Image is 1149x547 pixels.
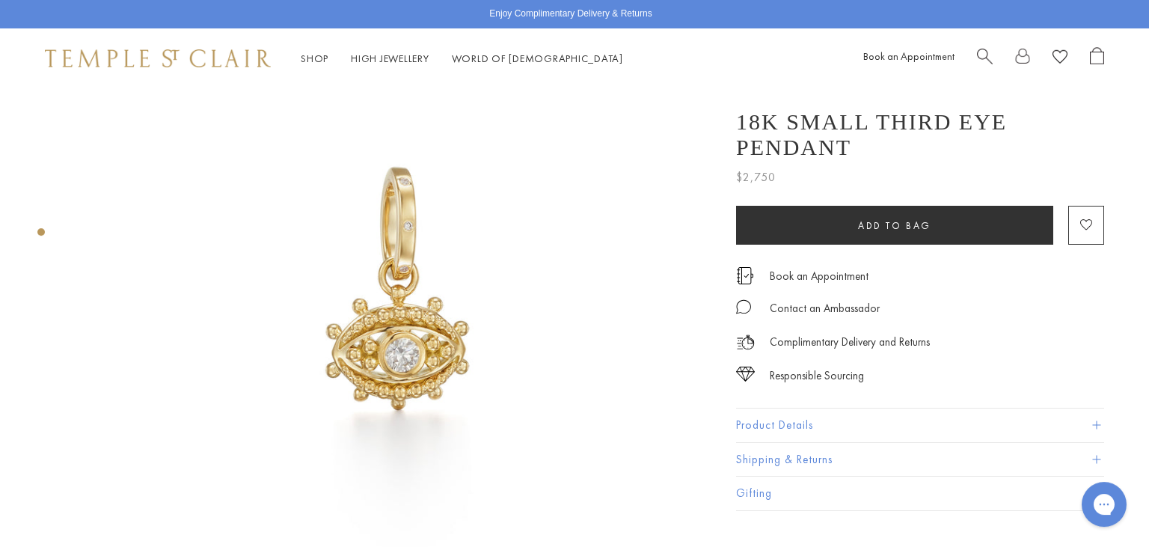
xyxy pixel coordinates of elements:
button: Add to bag [736,206,1053,245]
a: Search [977,47,993,70]
nav: Main navigation [301,49,623,68]
img: icon_delivery.svg [736,333,755,352]
a: World of [DEMOGRAPHIC_DATA]World of [DEMOGRAPHIC_DATA] [452,52,623,65]
a: Book an Appointment [770,268,868,284]
p: Enjoy Complimentary Delivery & Returns [489,7,652,22]
a: View Wishlist [1053,47,1067,70]
a: ShopShop [301,52,328,65]
button: Gifting [736,477,1104,510]
img: icon_sourcing.svg [736,367,755,382]
a: Book an Appointment [863,49,955,63]
iframe: Gorgias live chat messenger [1074,477,1134,532]
p: Complimentary Delivery and Returns [770,333,930,352]
div: Product gallery navigation [37,224,45,248]
span: Add to bag [858,219,931,232]
span: $2,750 [736,168,776,187]
div: Responsible Sourcing [770,367,864,385]
div: Contact an Ambassador [770,299,880,318]
img: Temple St. Clair [45,49,271,67]
button: Shipping & Returns [736,443,1104,477]
img: icon_appointment.svg [736,267,754,284]
button: Product Details [736,409,1104,442]
a: Open Shopping Bag [1090,47,1104,70]
img: MessageIcon-01_2.svg [736,299,751,314]
a: High JewelleryHigh Jewellery [351,52,429,65]
h1: 18K Small Third Eye Pendant [736,109,1104,160]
